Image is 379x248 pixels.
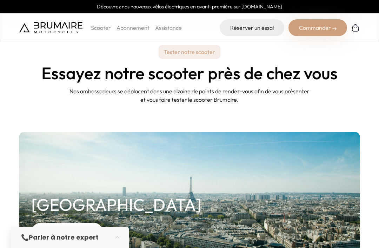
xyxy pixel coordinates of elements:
a: Assistance [155,24,182,31]
img: right-arrow-2.png [332,27,337,31]
a: Abonnement [117,24,149,31]
img: Brumaire Motocycles [19,22,82,33]
div: Commander [288,19,347,36]
h2: [GEOGRAPHIC_DATA] [31,192,201,217]
p: Scooter [91,24,111,32]
p: Nos ambassadeurs se déplacent dans une dizaine de points de rendez-vous afin de vous présenter et... [67,87,312,104]
a: Réserver un essai [220,19,284,36]
p: Tester notre scooter [159,45,220,59]
h1: Essayez notre scooter près de chez vous [41,65,338,81]
div: Réserver un essai ➞ [31,223,103,242]
img: Panier [351,24,360,32]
